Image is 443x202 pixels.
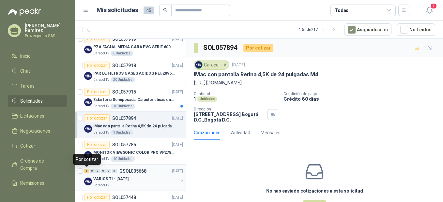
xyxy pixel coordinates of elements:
span: Cotizar [20,142,35,150]
h3: SOL057894 [203,43,238,53]
div: Actividad [231,129,250,136]
p: [URL][DOMAIN_NAME] [194,79,435,86]
img: Company Logo [84,46,92,53]
p: 1 [194,96,196,102]
img: Company Logo [84,72,92,80]
p: SOL057785 [112,142,136,147]
span: Solicitudes [20,97,43,105]
img: Company Logo [195,61,202,68]
p: [DATE] [172,195,183,201]
div: Todas [335,7,348,14]
p: Crédito 60 días [283,96,440,102]
span: 7 [430,3,437,9]
a: Por cotizarSOL057919[DATE] Company LogoPZA FACIAL MEDIA CARA PVC SERIE 6000 3MCaracol TV6 Unidades [75,33,186,59]
div: Por cotizar [243,44,273,52]
p: Caracol TV [93,130,109,135]
a: Tareas [8,80,67,92]
div: Por cotizar [84,194,110,201]
div: Por cotizar [84,141,110,149]
a: Por cotizarSOL057915[DATE] Company LogoEstantería Semipesada. Características en el adjuntoCaraco... [75,85,186,112]
p: [PERSON_NAME] Ramirez [25,23,67,33]
div: 1 - 50 de 217 [299,24,339,35]
p: PAR DE FILTROS GASES ACIDOS REF.2096 3M [93,70,175,77]
div: Por cotizar [84,114,110,122]
p: SOL057915 [112,90,136,94]
p: PZA FACIAL MEDIA CARA PVC SERIE 6000 3M [93,44,175,50]
p: Caracol TV [93,183,109,188]
p: [DATE] [172,89,183,95]
p: Cantidad [194,92,278,96]
a: Solicitudes [8,95,67,107]
a: Negociaciones [8,125,67,137]
div: 0 [101,169,106,173]
div: 10 Unidades [111,156,135,162]
a: Por cotizarSOL057894[DATE] Company LogoiMac con pantalla Retina 4,5K de 24 pulgadas M4Caracol TV1... [75,112,186,138]
p: Caracol TV [93,156,109,162]
h1: Mis solicitudes [97,6,138,15]
span: Licitaciones [20,112,44,120]
p: iMac con pantalla Retina 4,5K de 24 pulgadas M4 [93,123,175,129]
div: 10 Unidades [111,104,135,109]
a: Cotizar [8,140,67,152]
span: search [163,8,168,12]
div: Por cotizar [84,62,110,69]
p: [DATE] [172,168,183,174]
button: No Leídos [397,23,435,36]
a: Por cotizarSOL057785[DATE] Company LogoMONITOR VIEWSONIC COLOR PRO VP2786-4KCaracol TV10 Unidades [75,138,186,165]
p: SOL057894 [112,116,136,121]
img: Logo peakr [8,8,41,16]
p: [DATE] [172,142,183,148]
div: Unidades [197,96,217,102]
div: Por cotizar [84,88,110,96]
p: GSOL005668 [119,169,146,173]
a: Inicio [8,50,67,62]
span: Negociaciones [20,127,50,135]
p: [DATE] [172,36,183,42]
div: 0 [106,169,111,173]
p: VARIOS TI - [DATE] [93,176,129,182]
p: Condición de pago [283,92,440,96]
p: Caracol TV [93,51,109,56]
p: Caracol TV [93,77,109,82]
button: 7 [423,5,435,16]
div: Caracol TV [194,60,229,70]
a: Remisiones [8,177,67,189]
img: Company Logo [84,125,92,133]
a: 1 0 0 0 0 0 GSOL005668[DATE] Company LogoVARIOS TI - [DATE]Caracol TV [84,167,184,188]
p: Caracol TV [93,104,109,109]
a: Órdenes de Compra [8,155,67,174]
div: 1 [84,169,89,173]
div: 1 Unidades [111,130,133,135]
div: 0 [112,169,117,173]
a: Licitaciones [8,110,67,122]
span: 45 [144,7,154,14]
p: Estantería Semipesada. Características en el adjunto [93,97,175,103]
p: iMac con pantalla Retina 4,5K de 24 pulgadas M4 [194,71,318,78]
div: 20 Unidades [111,77,135,82]
span: Inicio [20,52,31,60]
span: Chat [20,67,30,75]
h3: No has enviado cotizaciones a esta solicitud [266,187,363,195]
p: SOL057918 [112,63,136,68]
p: [STREET_ADDRESS] Bogotá D.C. , Bogotá D.C. [194,111,265,123]
p: [DATE] [232,62,245,68]
a: Chat [8,65,67,77]
a: Por cotizarSOL057918[DATE] Company LogoPAR DE FILTROS GASES ACIDOS REF.2096 3MCaracol TV20 Unidades [75,59,186,85]
div: Mensajes [261,129,281,136]
div: 6 Unidades [111,51,133,56]
span: Remisiones [20,180,44,187]
div: Por cotizar [84,35,110,43]
p: SOL057919 [112,37,136,41]
img: Company Logo [84,98,92,106]
p: Dirección [194,107,265,111]
p: Provexpress SAS [25,34,67,38]
p: [DATE] [172,115,183,122]
p: MONITOR VIEWSONIC COLOR PRO VP2786-4K [93,150,175,156]
img: Company Logo [84,151,92,159]
p: [DATE] [172,63,183,69]
span: Tareas [20,82,35,90]
div: Cotizaciones [194,129,221,136]
button: Asignado a mi [344,23,391,36]
div: Por cotizar [73,154,101,165]
span: Órdenes de Compra [20,157,61,172]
